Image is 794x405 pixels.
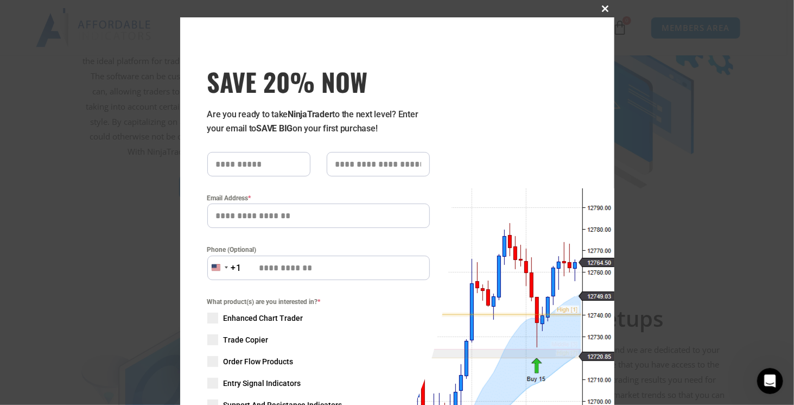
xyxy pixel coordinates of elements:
strong: NinjaTrader [288,109,332,119]
strong: SAVE BIG [256,123,293,134]
label: Enhanced Chart Trader [207,313,430,324]
span: Trade Copier [224,334,269,345]
span: SAVE 20% NOW [207,66,430,97]
iframe: Intercom live chat [757,368,783,394]
span: Enhanced Chart Trader [224,313,303,324]
span: Order Flow Products [224,356,294,367]
div: +1 [231,261,242,275]
span: Entry Signal Indicators [224,378,301,389]
label: Entry Signal Indicators [207,378,430,389]
label: Phone (Optional) [207,244,430,255]
span: What product(s) are you interested in? [207,296,430,307]
button: Selected country [207,256,242,280]
label: Email Address [207,193,430,204]
label: Order Flow Products [207,356,430,367]
label: Trade Copier [207,334,430,345]
p: Are you ready to take to the next level? Enter your email to on your first purchase! [207,107,430,136]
